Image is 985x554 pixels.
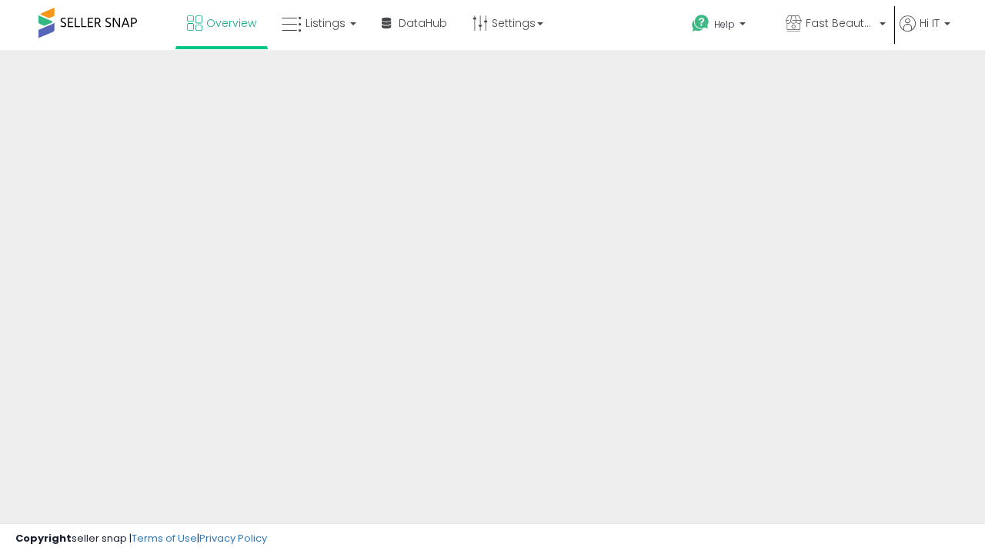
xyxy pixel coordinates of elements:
[920,15,940,31] span: Hi IT
[399,15,447,31] span: DataHub
[132,531,197,546] a: Terms of Use
[806,15,875,31] span: Fast Beauty ([GEOGRAPHIC_DATA])
[679,2,772,50] a: Help
[691,14,710,33] i: Get Help
[206,15,256,31] span: Overview
[306,15,346,31] span: Listings
[15,531,72,546] strong: Copyright
[199,531,267,546] a: Privacy Policy
[900,15,950,50] a: Hi IT
[714,18,735,31] span: Help
[15,532,267,546] div: seller snap | |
